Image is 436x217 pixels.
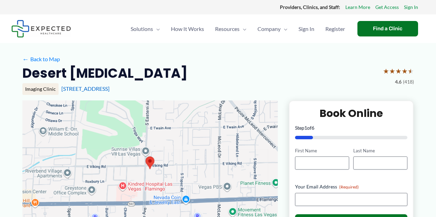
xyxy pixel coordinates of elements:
a: SolutionsMenu Toggle [125,17,165,41]
a: Get Access [375,3,399,12]
span: Solutions [131,17,153,41]
span: Register [325,17,345,41]
a: ResourcesMenu Toggle [210,17,252,41]
span: Menu Toggle [153,17,160,41]
span: 6 [312,125,314,131]
span: Resources [215,17,240,41]
span: ★ [402,65,408,77]
a: How It Works [165,17,210,41]
span: Company [257,17,281,41]
span: Sign In [298,17,314,41]
span: Menu Toggle [240,17,246,41]
a: ←Back to Map [22,54,60,64]
span: 1 [304,125,307,131]
span: ★ [383,65,389,77]
a: Learn More [345,3,370,12]
span: Menu Toggle [281,17,287,41]
span: ← [22,56,29,62]
h2: Book Online [295,107,408,120]
nav: Primary Site Navigation [125,17,351,41]
span: (Required) [339,184,359,189]
a: Sign In [293,17,320,41]
a: [STREET_ADDRESS] [61,85,110,92]
span: ★ [408,65,414,77]
a: Find a Clinic [357,21,418,36]
span: (418) [403,77,414,86]
span: How It Works [171,17,204,41]
label: First Name [295,148,349,154]
div: Imaging Clinic [22,83,59,95]
img: Expected Healthcare Logo - side, dark font, small [11,20,71,37]
a: Register [320,17,351,41]
label: Your Email Address [295,183,408,190]
label: Last Name [353,148,407,154]
strong: Providers, Clinics, and Staff: [280,4,340,10]
span: 4.6 [395,77,402,86]
a: Sign In [404,3,418,12]
p: Step of [295,126,408,130]
h2: Desert [MEDICAL_DATA] [22,65,187,82]
span: ★ [395,65,402,77]
span: ★ [389,65,395,77]
a: CompanyMenu Toggle [252,17,293,41]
